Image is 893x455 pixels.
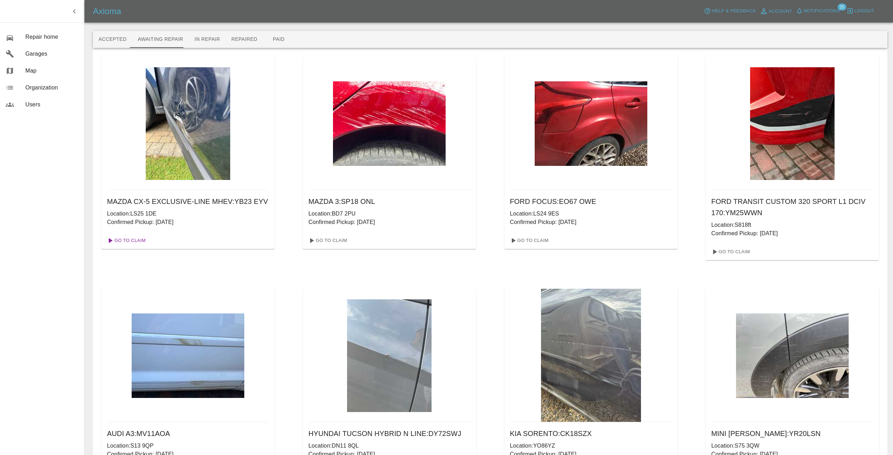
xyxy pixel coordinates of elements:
[510,218,672,226] p: Confirmed Pickup: [DATE]
[25,83,78,92] span: Organization
[107,196,269,207] h6: MAZDA CX-5 EXCLUSIVE-LINE MHEV : YB23 EYV
[132,31,189,48] button: Awaiting Repair
[804,7,840,15] span: Notifications
[25,100,78,109] span: Users
[25,50,78,58] span: Garages
[107,428,269,439] h6: AUDI A3 : MV11AOA
[711,428,873,439] h6: MINI [PERSON_NAME] : YR20LSN
[263,31,295,48] button: Paid
[769,7,792,15] span: Account
[711,442,873,450] p: Location: S75 3QW
[711,221,873,229] p: Location: S818ft
[93,6,121,17] h5: Axioma
[510,442,672,450] p: Location: YO86YZ
[510,196,672,207] h6: FORD FOCUS : EO67 OWE
[25,33,78,41] span: Repair home
[107,218,269,226] p: Confirmed Pickup: [DATE]
[25,67,78,75] span: Map
[107,442,269,450] p: Location: S13 9QP
[306,235,349,246] a: Go To Claim
[189,31,226,48] button: In Repair
[308,428,470,439] h6: HYUNDAI TUCSON HYBRID N LINE : DY72SWJ
[712,7,756,15] span: Help & Feedback
[226,31,263,48] button: Repaired
[711,196,873,218] h6: FORD TRANSIT CUSTOM 320 SPORT L1 DCIV 170 : YM25WWN
[510,428,672,439] h6: KIA SORENTO : CK18SZX
[758,6,794,17] a: Account
[854,7,874,15] span: Logout
[507,235,551,246] a: Go To Claim
[93,31,132,48] button: Accepted
[709,246,752,257] a: Go To Claim
[104,235,147,246] a: Go To Claim
[711,229,873,238] p: Confirmed Pickup: [DATE]
[308,218,470,226] p: Confirmed Pickup: [DATE]
[794,6,842,17] button: Notifications
[308,442,470,450] p: Location: DN11 8QL
[308,196,470,207] h6: MAZDA 3 : SP18 ONL
[837,4,846,11] span: 25
[107,210,269,218] p: Location: LS25 1DE
[308,210,470,218] p: Location: BD7 2PU
[510,210,672,218] p: Location: LS24 9ES
[845,6,876,17] button: Logout
[702,6,757,17] button: Help & Feedback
